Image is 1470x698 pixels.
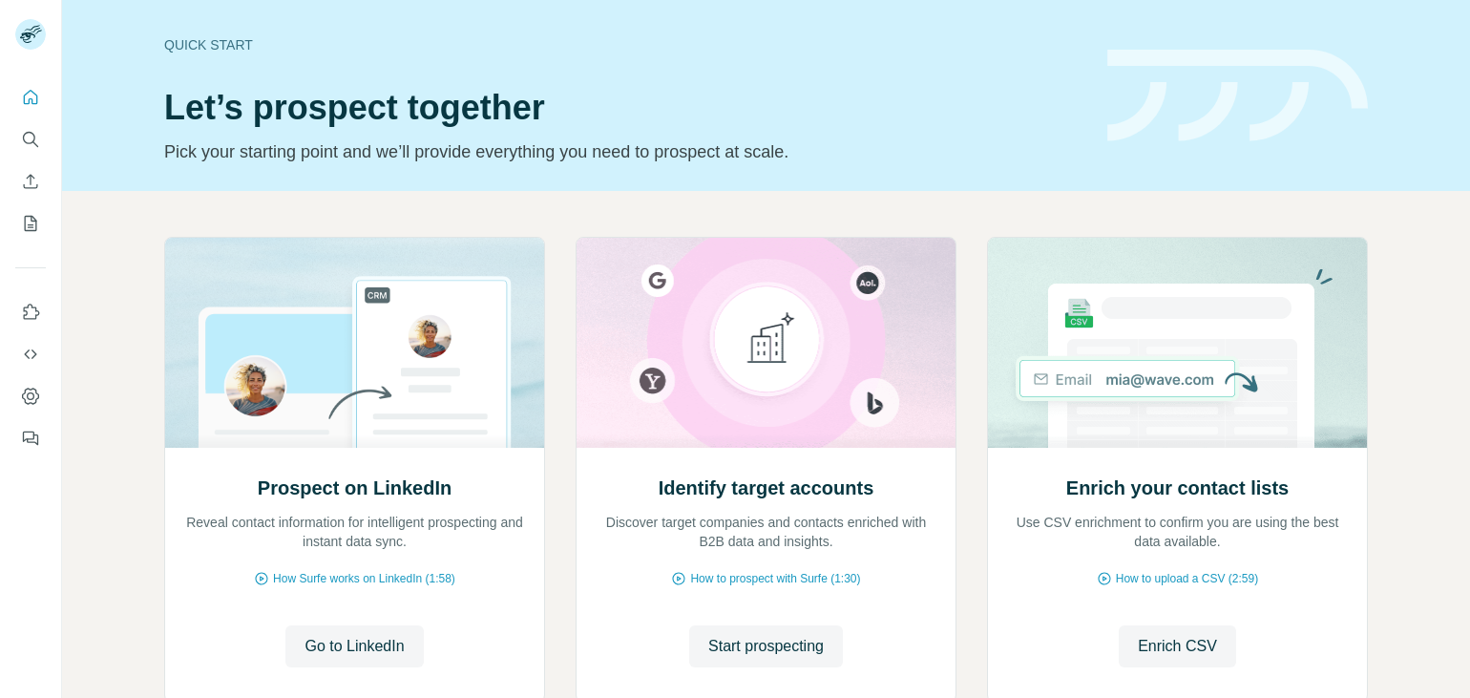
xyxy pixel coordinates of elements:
[164,35,1084,54] div: Quick start
[285,625,423,667] button: Go to LinkedIn
[15,164,46,199] button: Enrich CSV
[15,122,46,157] button: Search
[164,238,545,448] img: Prospect on LinkedIn
[258,475,451,501] h2: Prospect on LinkedIn
[1119,625,1236,667] button: Enrich CSV
[690,570,860,587] span: How to prospect with Surfe (1:30)
[15,80,46,115] button: Quick start
[659,475,874,501] h2: Identify target accounts
[273,570,455,587] span: How Surfe works on LinkedIn (1:58)
[1107,50,1368,142] img: banner
[596,513,936,551] p: Discover target companies and contacts enriched with B2B data and insights.
[1116,570,1258,587] span: How to upload a CSV (2:59)
[1007,513,1348,551] p: Use CSV enrichment to confirm you are using the best data available.
[987,238,1368,448] img: Enrich your contact lists
[304,635,404,658] span: Go to LinkedIn
[576,238,956,448] img: Identify target accounts
[1138,635,1217,658] span: Enrich CSV
[1066,475,1289,501] h2: Enrich your contact lists
[15,421,46,455] button: Feedback
[708,635,824,658] span: Start prospecting
[15,337,46,371] button: Use Surfe API
[164,89,1084,127] h1: Let’s prospect together
[15,379,46,413] button: Dashboard
[184,513,525,551] p: Reveal contact information for intelligent prospecting and instant data sync.
[15,295,46,329] button: Use Surfe on LinkedIn
[164,138,1084,165] p: Pick your starting point and we’ll provide everything you need to prospect at scale.
[15,206,46,241] button: My lists
[689,625,843,667] button: Start prospecting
